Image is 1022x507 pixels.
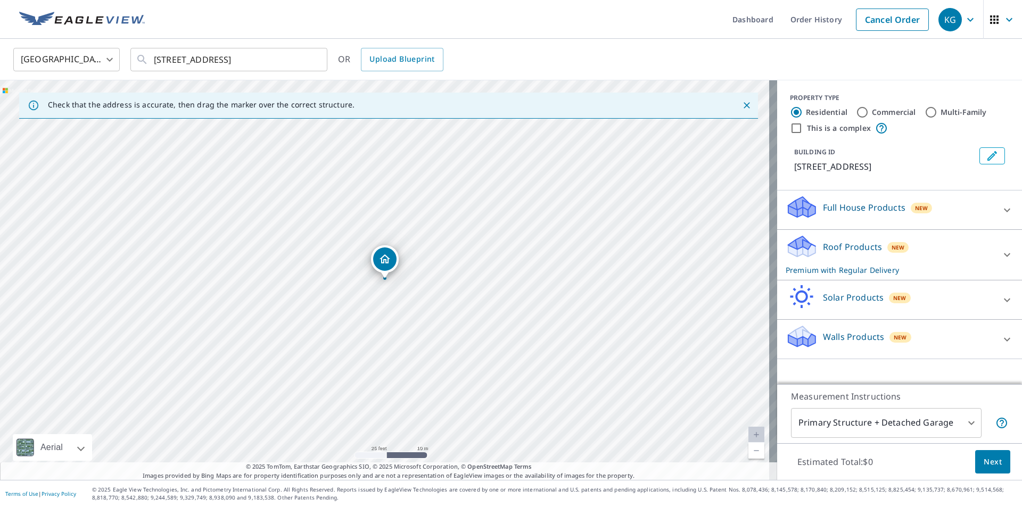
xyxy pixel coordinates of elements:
[894,333,907,342] span: New
[893,294,906,302] span: New
[975,450,1010,474] button: Next
[740,98,754,112] button: Close
[995,417,1008,429] span: Your report will include the primary structure and a detached garage if one exists.
[823,291,884,304] p: Solar Products
[892,243,905,252] span: New
[791,408,982,438] div: Primary Structure + Detached Garage
[872,107,916,118] label: Commercial
[5,490,38,497] a: Terms of Use
[979,147,1005,164] button: Edit building 1
[748,443,764,459] a: Current Level 20, Zoom Out
[915,204,928,212] span: New
[361,48,443,71] a: Upload Blueprint
[748,427,764,443] a: Current Level 20, Zoom In Disabled
[42,490,76,497] a: Privacy Policy
[806,107,847,118] label: Residential
[786,234,1013,276] div: Roof ProductsNewPremium with Regular Delivery
[941,107,987,118] label: Multi-Family
[19,12,145,28] img: EV Logo
[37,434,66,461] div: Aerial
[154,45,306,74] input: Search by address or latitude-longitude
[823,330,884,343] p: Walls Products
[807,123,871,134] label: This is a complex
[13,45,120,74] div: [GEOGRAPHIC_DATA]
[856,9,929,31] a: Cancel Order
[790,93,1009,103] div: PROPERTY TYPE
[786,324,1013,354] div: Walls ProductsNew
[5,491,76,497] p: |
[794,160,975,173] p: [STREET_ADDRESS]
[786,195,1013,225] div: Full House ProductsNew
[823,201,905,214] p: Full House Products
[823,240,882,253] p: Roof Products
[791,390,1008,403] p: Measurement Instructions
[938,8,962,31] div: KG
[48,100,355,110] p: Check that the address is accurate, then drag the marker over the correct structure.
[786,264,994,276] p: Premium with Regular Delivery
[467,462,512,470] a: OpenStreetMap
[92,486,1017,502] p: © 2025 Eagle View Technologies, Inc. and Pictometry International Corp. All Rights Reserved. Repo...
[789,450,881,473] p: Estimated Total: $0
[371,245,399,278] div: Dropped pin, building 1, Residential property, 7822 Mountain Frst San Antonio, TX 78239
[246,462,532,471] span: © 2025 TomTom, Earthstar Geographics SIO, © 2025 Microsoft Corporation, ©
[338,48,443,71] div: OR
[984,455,1002,469] span: Next
[786,285,1013,315] div: Solar ProductsNew
[794,147,835,156] p: BUILDING ID
[13,434,92,461] div: Aerial
[514,462,532,470] a: Terms
[369,53,434,66] span: Upload Blueprint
